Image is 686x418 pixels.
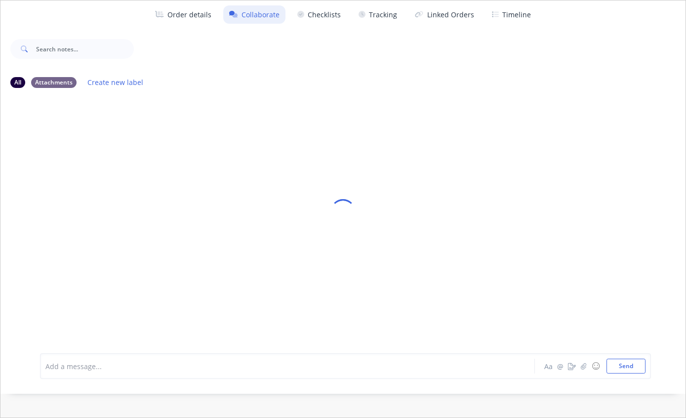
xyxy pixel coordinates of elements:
[606,359,646,374] button: Send
[291,5,347,24] button: Checklists
[409,5,480,24] button: Linked Orders
[590,360,602,372] button: ☺
[149,5,217,24] button: Order details
[542,360,554,372] button: Aa
[486,5,537,24] button: Timeline
[554,360,566,372] button: @
[353,5,403,24] button: Tracking
[223,5,285,24] button: Collaborate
